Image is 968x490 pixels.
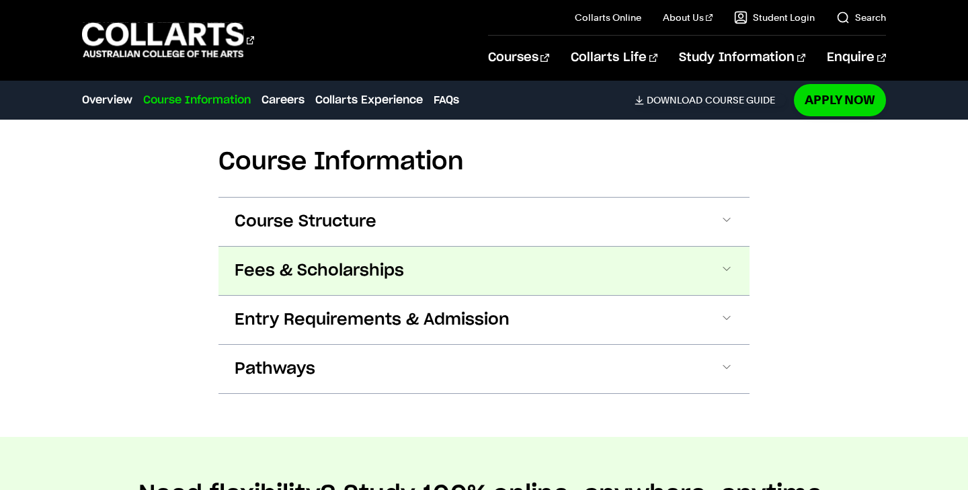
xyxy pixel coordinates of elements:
a: About Us [663,11,713,24]
a: Enquire [827,36,885,80]
a: Study Information [679,36,805,80]
a: Student Login [734,11,815,24]
span: Download [647,94,702,106]
a: Overview [82,92,132,108]
a: Careers [261,92,305,108]
a: Courses [488,36,549,80]
button: Entry Requirements & Admission [218,296,750,344]
span: Pathways [235,358,315,380]
div: Go to homepage [82,21,254,59]
a: Collarts Life [571,36,657,80]
h2: Course Information [218,147,750,177]
a: DownloadCourse Guide [635,94,786,106]
span: Course Structure [235,211,376,233]
a: Collarts Experience [315,92,423,108]
a: Course Information [143,92,251,108]
span: Fees & Scholarships [235,260,404,282]
button: Fees & Scholarships [218,247,750,295]
a: FAQs [434,92,459,108]
a: Search [836,11,886,24]
button: Course Structure [218,198,750,246]
a: Collarts Online [575,11,641,24]
button: Pathways [218,345,750,393]
a: Apply Now [794,84,886,116]
span: Entry Requirements & Admission [235,309,510,331]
